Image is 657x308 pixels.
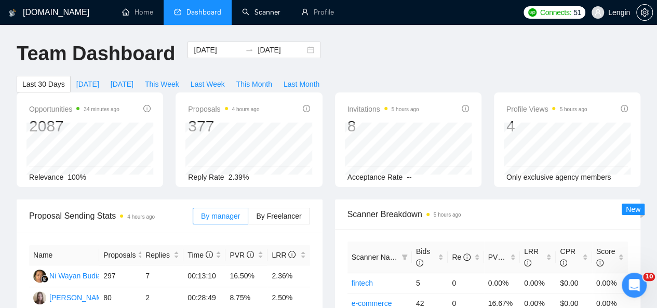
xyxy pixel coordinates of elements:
td: 297 [99,265,141,287]
td: 0.00% [484,273,520,293]
span: 2.39% [229,173,249,181]
button: Last 30 Days [17,76,71,92]
td: 0 [448,273,484,293]
span: Last 30 Days [22,78,65,90]
time: 4 hours ago [127,214,155,220]
span: LRR [524,247,539,267]
th: Proposals [99,245,141,265]
span: info-circle [206,251,213,258]
a: e-commerce [352,299,392,307]
span: Reply Rate [188,173,224,181]
time: 5 hours ago [559,106,587,112]
img: logo [9,5,16,21]
div: 377 [188,116,259,136]
span: -- [407,173,411,181]
span: swap-right [245,46,253,54]
div: 4 [506,116,587,136]
td: 0.00% [592,273,628,293]
h1: Team Dashboard [17,42,175,66]
span: Replies [145,249,171,261]
span: info-circle [621,105,628,112]
td: $0.00 [556,273,592,293]
span: Re [452,253,471,261]
iframe: Intercom live chat [622,273,647,298]
th: Replies [141,245,183,265]
input: Start date [194,44,241,56]
span: Time [187,251,212,259]
span: Proposals [188,103,259,115]
span: [DATE] [76,78,99,90]
span: info-circle [505,253,512,261]
button: setting [636,4,653,21]
a: homeHome [122,8,153,17]
a: searchScanner [242,8,280,17]
button: Last Week [185,76,231,92]
span: This Month [236,78,272,90]
input: End date [258,44,305,56]
span: Acceptance Rate [347,173,403,181]
span: New [626,205,640,213]
span: Profile Views [506,103,587,115]
span: user [594,9,601,16]
a: NB[PERSON_NAME] [33,293,109,301]
span: info-circle [462,105,469,112]
span: CPR [560,247,575,267]
div: Ni Wayan Budiarti [49,270,108,282]
button: Last Month [278,76,325,92]
img: gigradar-bm.png [41,275,48,283]
time: 34 minutes ago [84,106,119,112]
span: filter [401,254,408,260]
button: This Week [139,76,185,92]
span: Scanner Breakdown [347,208,628,221]
img: NW [33,270,46,283]
span: Opportunities [29,103,119,115]
span: info-circle [560,259,567,266]
span: info-circle [303,105,310,112]
span: By manager [201,212,240,220]
span: Dashboard [186,8,221,17]
span: setting [637,8,652,17]
span: dashboard [174,8,181,16]
span: info-circle [596,259,604,266]
span: Connects: [540,7,571,18]
a: userProfile [301,8,334,17]
span: info-circle [416,259,423,266]
span: filter [399,249,410,265]
span: Scanner Name [352,253,400,261]
span: [DATE] [111,78,133,90]
img: upwork-logo.png [528,8,537,17]
div: 8 [347,116,419,136]
span: Last Month [284,78,319,90]
span: Relevance [29,173,63,181]
span: info-circle [524,259,531,266]
td: 00:13:10 [183,265,225,287]
a: fintech [352,279,373,287]
a: NWNi Wayan Budiarti [33,271,108,279]
button: [DATE] [105,76,139,92]
td: 2.36% [267,265,310,287]
span: info-circle [143,105,151,112]
span: Proposals [103,249,136,261]
span: info-circle [247,251,254,258]
td: 0.00% [520,273,556,293]
span: 10 [643,273,655,281]
span: Only exclusive agency members [506,173,611,181]
span: 51 [573,7,581,18]
span: PVR [488,253,513,261]
span: info-circle [288,251,296,258]
span: info-circle [463,253,471,261]
span: to [245,46,253,54]
span: PVR [230,251,254,259]
button: This Month [231,76,278,92]
span: Bids [416,247,430,267]
th: Name [29,245,99,265]
span: This Week [145,78,179,90]
span: Proposal Sending Stats [29,209,193,222]
span: Invitations [347,103,419,115]
button: [DATE] [71,76,105,92]
span: LRR [272,251,296,259]
span: 100% [68,173,86,181]
td: 16.50% [225,265,267,287]
td: 5 [412,273,448,293]
div: 2087 [29,116,119,136]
